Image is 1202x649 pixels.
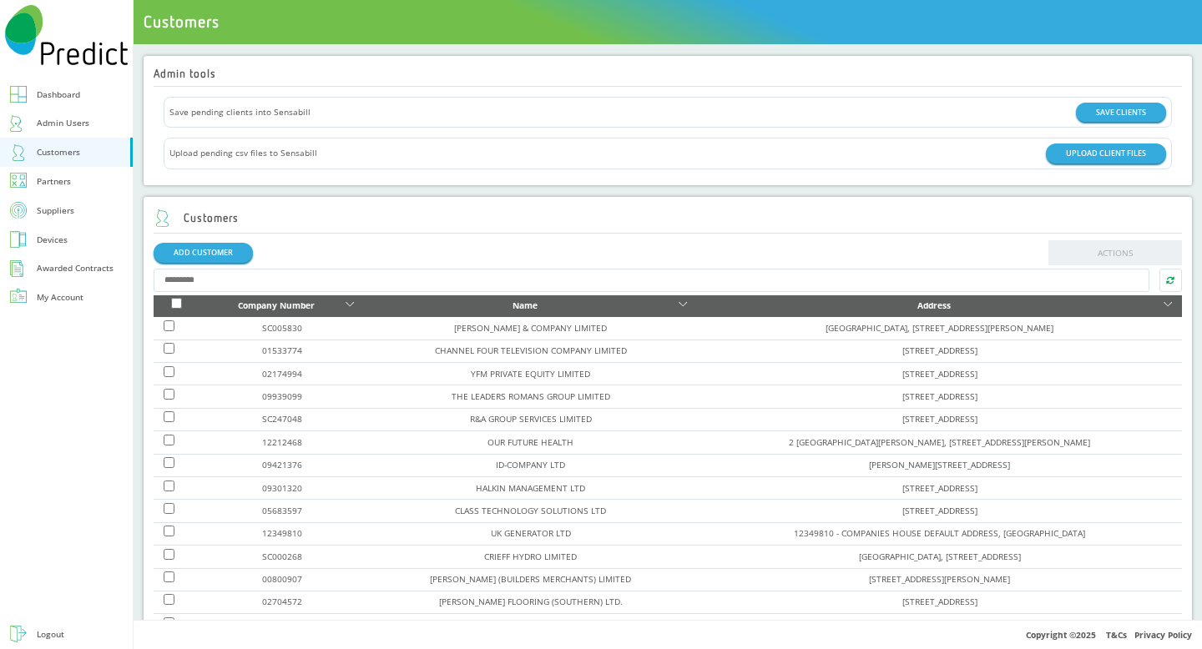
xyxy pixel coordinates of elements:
[902,619,977,631] a: [STREET_ADDRESS]
[487,436,573,448] a: OUR FUTURE HEALTH
[210,298,342,314] div: Company Number
[262,368,302,380] a: 02174994
[5,5,128,65] img: Predict Mobile
[902,413,977,425] a: [STREET_ADDRESS]
[37,174,71,189] div: Partners
[169,145,317,161] span: Upload pending csv files to Sensabill
[262,345,302,356] a: 01533774
[470,413,592,425] a: R&A GROUP SERVICES LIMITED
[455,505,606,516] a: CLASS TECHNOLOGY SOLUTIONS LTD
[169,104,311,120] span: Save pending clients into Sensabill
[37,203,74,219] div: Suppliers
[708,298,1160,314] div: Address
[37,232,68,248] div: Devices
[37,260,114,276] div: Awarded Contracts
[869,459,1010,470] a: [PERSON_NAME][STREET_ADDRESS]
[37,115,89,131] div: Admin Users
[134,620,1202,649] div: Copyright © 2025
[262,322,302,334] a: SC005830
[471,368,590,380] a: YFM PRIVATE EQUITY LIMITED
[902,345,977,356] a: [STREET_ADDRESS]
[789,436,1090,448] a: 2 [GEOGRAPHIC_DATA][PERSON_NAME], [STREET_ADDRESS][PERSON_NAME]
[902,368,977,380] a: [STREET_ADDRESS]
[794,527,1085,539] a: 12349810 - COMPANIES HOUSE DEFAULT ADDRESS, [GEOGRAPHIC_DATA]
[262,390,302,402] a: 09939099
[37,626,64,642] div: Logout
[262,573,302,585] a: 00800907
[374,298,675,314] div: Name
[154,243,253,262] a: ADD CUSTOMER
[484,551,577,562] a: CRIEFF HYDRO LIMITED
[902,390,977,402] a: [STREET_ADDRESS]
[496,459,565,470] a: ID-COMPANY LTD
[262,527,302,539] a: 12349810
[37,87,80,103] div: Dashboard
[435,345,627,356] a: CHANNEL FOUR TELEVISION COMPANY LIMITED
[262,551,302,562] a: SC000268
[452,390,610,402] a: THE LEADERS ROMANS GROUP LIMITED
[262,436,302,448] a: 12212468
[154,68,216,79] h2: Admin tools
[262,505,302,516] a: 05683597
[1106,629,1127,641] a: T&Cs
[902,482,977,494] a: [STREET_ADDRESS]
[262,619,302,631] a: 01787329
[491,527,571,539] a: UK GENERATOR LTD
[1046,143,1166,163] button: UPLOAD CLIENT FILES
[439,596,623,607] a: [PERSON_NAME] FLOORING (SOUTHERN) LTD.
[859,551,1021,562] a: [GEOGRAPHIC_DATA], [STREET_ADDRESS]
[1134,629,1192,641] a: Privacy Policy
[902,505,977,516] a: [STREET_ADDRESS]
[262,413,302,425] a: SC247048
[37,289,83,305] div: My Account
[154,209,239,228] h2: Customers
[262,459,302,470] a: 09421376
[476,482,585,494] a: HALKIN MANAGEMENT LTD
[869,573,1010,585] a: [STREET_ADDRESS][PERSON_NAME]
[37,144,80,160] div: Customers
[510,619,551,631] a: WATERAID
[1076,103,1166,122] button: SAVE CLIENTS
[262,596,302,607] a: 02704572
[154,97,1182,169] div: Actions
[454,322,607,334] a: [PERSON_NAME] & COMPANY LIMITED
[902,596,977,607] a: [STREET_ADDRESS]
[430,573,631,585] a: [PERSON_NAME] (BUILDERS MERCHANTS) LIMITED
[826,322,1053,334] a: [GEOGRAPHIC_DATA], [STREET_ADDRESS][PERSON_NAME]
[262,482,302,494] a: 09301320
